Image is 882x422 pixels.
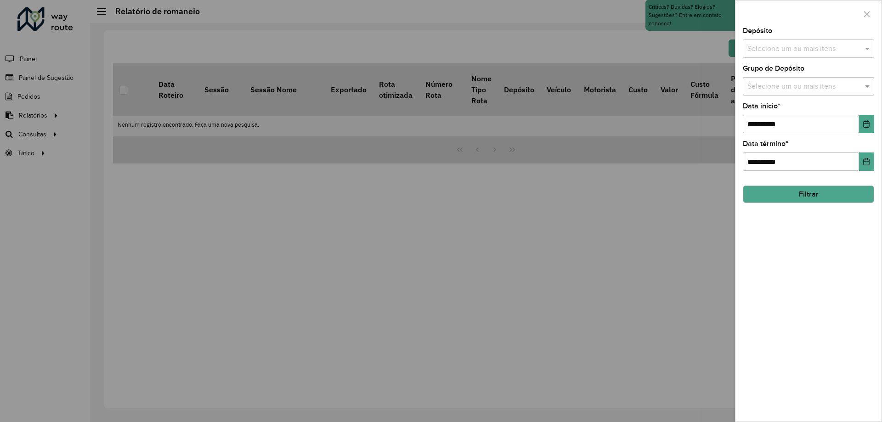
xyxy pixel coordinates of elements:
[859,152,874,171] button: Choose Date
[743,186,874,203] button: Filtrar
[743,25,772,36] label: Depósito
[743,63,804,74] label: Grupo de Depósito
[743,138,788,149] label: Data término
[743,101,780,112] label: Data início
[859,115,874,133] button: Choose Date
